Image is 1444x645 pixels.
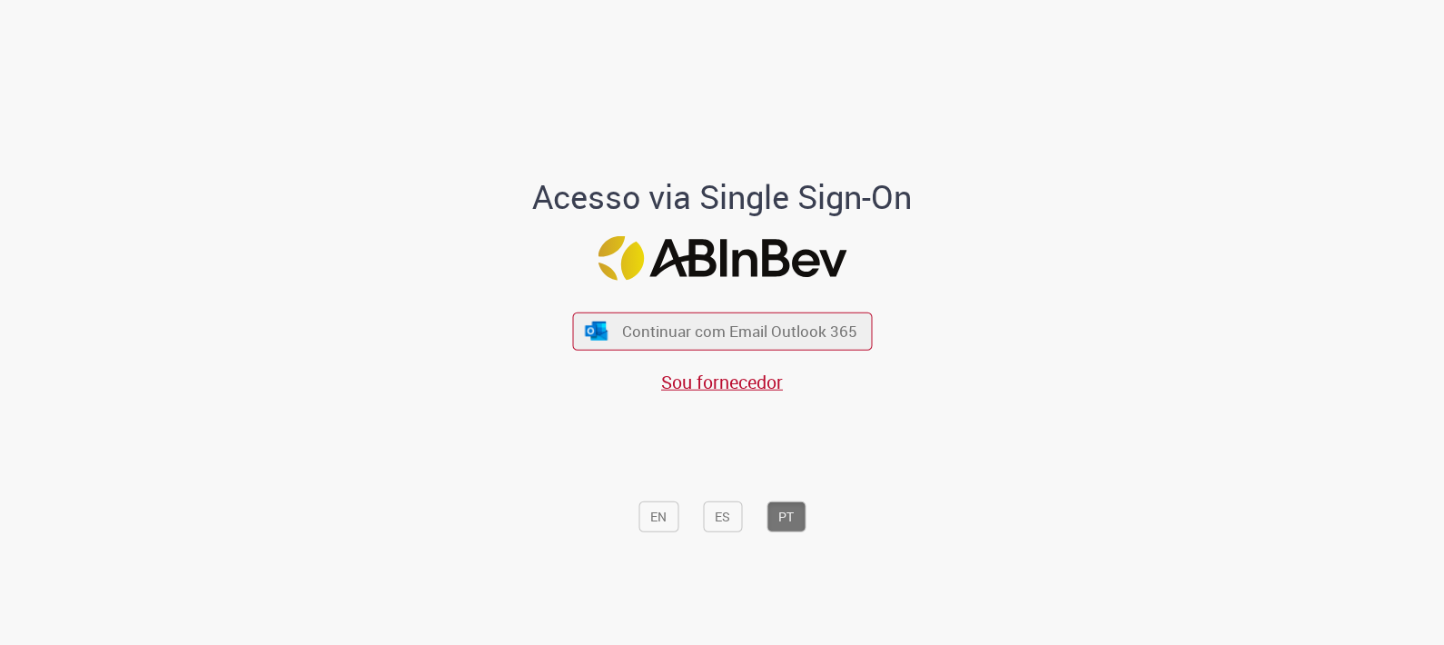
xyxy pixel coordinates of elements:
[767,501,806,532] button: PT
[703,501,742,532] button: ES
[622,321,857,342] span: Continuar com Email Outlook 365
[661,369,783,393] a: Sou fornecedor
[584,322,609,341] img: ícone Azure/Microsoft 360
[470,178,974,214] h1: Acesso via Single Sign-On
[598,236,846,281] img: Logo ABInBev
[572,313,872,350] button: ícone Azure/Microsoft 360 Continuar com Email Outlook 365
[638,501,678,532] button: EN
